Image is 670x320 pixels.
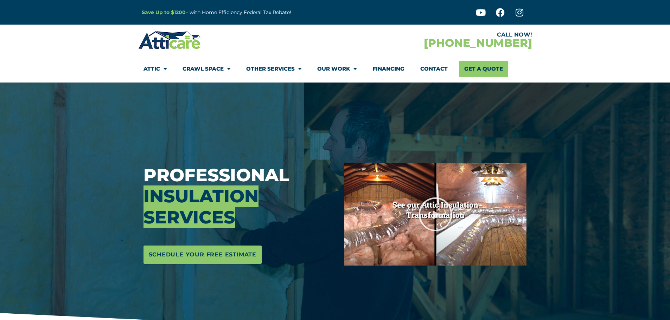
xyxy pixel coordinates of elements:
[143,165,334,228] h3: Professional
[418,197,453,232] div: Play Video
[459,61,508,77] a: Get A Quote
[142,9,186,15] a: Save Up to $1200
[183,61,230,77] a: Crawl Space
[420,61,448,77] a: Contact
[143,246,262,264] a: Schedule Your Free Estimate
[246,61,301,77] a: Other Services
[149,249,257,260] span: Schedule Your Free Estimate
[143,61,167,77] a: Attic
[143,61,527,77] nav: Menu
[335,32,532,38] div: CALL NOW!
[317,61,357,77] a: Our Work
[142,8,370,17] p: – with Home Efficiency Federal Tax Rebate!
[143,185,259,228] span: Insulation Services
[372,61,404,77] a: Financing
